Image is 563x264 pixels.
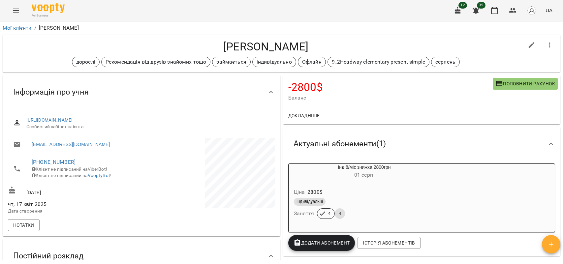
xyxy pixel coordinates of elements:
[8,200,140,208] span: чт, 17 квіт 2025
[3,25,32,31] a: Мої клієнти
[252,57,296,67] div: індивідуально
[32,3,65,13] img: Voopty Logo
[294,239,350,247] span: Додати Абонемент
[288,112,320,120] span: Докладніше
[288,80,493,94] h4: -2800 $
[358,237,420,249] button: Історія абонементів
[283,127,561,161] div: Актуальні абонементи(1)
[3,24,560,32] nav: breadcrumb
[294,139,386,149] span: Актуальні абонементи ( 1 )
[212,57,250,67] div: займається
[32,14,65,18] span: For Business
[307,188,323,196] p: 2800 $
[216,58,246,66] p: займається
[8,208,140,215] p: Дата створення
[288,94,493,102] span: Баланс
[76,58,95,66] p: дорослі
[546,7,552,14] span: UA
[294,199,326,205] span: індивідуальні
[286,110,323,122] button: Докладніше
[34,24,36,32] li: /
[39,24,79,32] p: [PERSON_NAME]
[26,117,73,123] a: [URL][DOMAIN_NAME]
[458,2,467,9] span: 12
[26,124,270,130] span: Особистий кабінет клієнта
[328,57,429,67] div: 9_2Headway elementary present simple
[8,219,40,231] button: Нотатки
[3,75,280,109] div: Інформація про учня
[13,87,89,97] span: Інформація про учня
[7,185,141,197] div: [DATE]
[106,58,206,66] p: Рекомендація від друзів знайомих тощо
[88,173,110,178] a: VooptyBot
[493,78,558,90] button: Поповнити рахунок
[8,40,524,53] h4: [PERSON_NAME]
[32,173,111,178] span: Клієнт не підписаний на !
[13,221,34,229] span: Нотатки
[294,188,305,197] h6: Ціна
[13,251,83,261] span: Постійний розклад
[288,235,355,251] button: Додати Абонемент
[363,239,415,247] span: Історія абонементів
[8,3,24,18] button: Menu
[543,4,555,16] button: UA
[101,57,210,67] div: Рекомендація від друзів знайомих тощо
[257,58,292,66] p: індивідуально
[32,159,76,165] a: [PHONE_NUMBER]
[431,57,460,67] div: серпень
[32,166,107,172] span: Клієнт не підписаний на ViberBot!
[435,58,455,66] p: серпень
[298,57,326,67] div: Офлайн
[289,164,440,180] div: Інд 8/міс знижка 2800грн
[332,58,425,66] p: 9_2Headway elementary present simple
[477,2,485,9] span: 32
[72,57,100,67] div: дорослі
[32,141,110,148] a: [EMAIL_ADDRESS][DOMAIN_NAME]
[335,211,345,217] span: 4
[324,211,334,217] span: 4
[354,172,374,178] span: 01 серп -
[302,58,322,66] p: Офлайн
[294,209,314,218] h6: Заняття
[495,80,555,88] span: Поповнити рахунок
[289,164,440,227] button: Інд 8/міс знижка 2800грн01 серп- Ціна2800$індивідуальніЗаняття44
[527,6,536,15] img: avatar_s.png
